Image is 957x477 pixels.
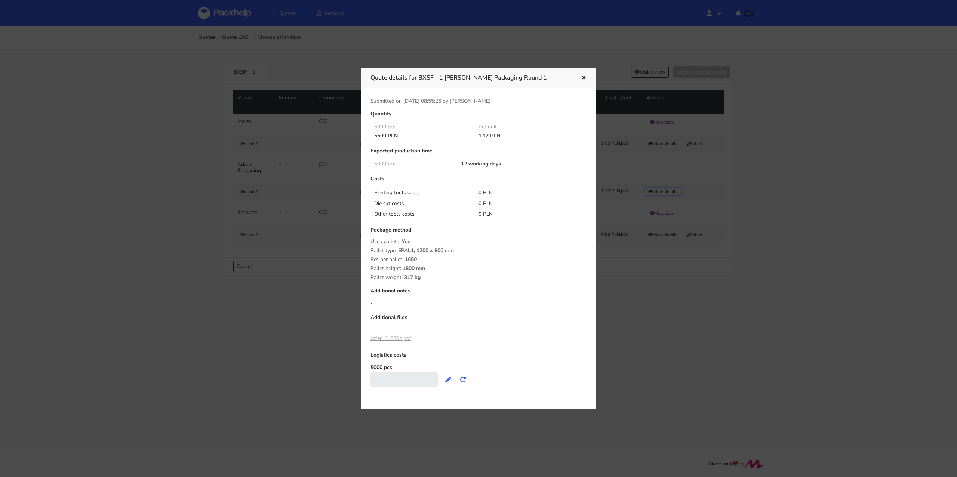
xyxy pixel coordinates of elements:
div: 0 PLN [473,210,578,218]
span: 317 kg [404,274,421,286]
div: Expected production time [370,148,587,159]
label: 5000 pcs [370,364,392,371]
span: by [PERSON_NAME] [443,97,490,105]
span: EPAL1, 1200 x 800 mm [398,247,454,260]
button: Recalculate [456,373,471,386]
h3: Quote details for BXSF - 1 [PERSON_NAME] Packaging Round 1 [370,72,570,83]
span: Pallet height: [370,265,401,272]
div: 5000 pcs [369,124,474,130]
span: Uses pallets: [370,238,400,245]
button: Edit [441,373,456,386]
span: Pcs per pallet: [370,256,403,263]
div: 0 PLN [473,200,578,207]
div: Printing tools costs [369,189,474,196]
a: offer_612394.pdf [370,335,411,342]
div: Costs [370,176,587,188]
div: Additional files [370,315,587,326]
div: Per unit [473,124,578,130]
div: - [370,372,438,387]
span: Yes [402,238,410,251]
div: Logistics costs [370,352,587,364]
div: Other tools costs [369,210,474,218]
span: 1800 mm [403,265,425,278]
div: - [370,300,587,307]
span: Submitted on [DATE] 08:55:26 [370,97,441,105]
div: 12 working days [456,161,578,167]
div: Package method [370,227,587,239]
div: 5000 pcs [369,161,456,167]
div: Additional notes [370,288,587,300]
div: 1.12 PLN [473,133,578,139]
span: Pallet type: [370,247,397,254]
div: Quantity [370,111,587,123]
span: 1650 [405,256,417,269]
span: Pallet weight: [370,274,403,281]
div: 5600 PLN [369,133,474,139]
div: 0 PLN [473,189,578,196]
div: Die cut costs [369,200,474,207]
